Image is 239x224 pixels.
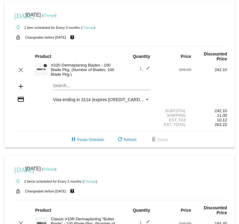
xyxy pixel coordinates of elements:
[69,187,76,195] mat-icon: live_help
[81,26,95,29] small: ( )
[65,134,109,145] button: Pause Schedule
[83,180,97,183] small: ( )
[14,187,22,195] mat-icon: lock_open
[70,138,104,142] span: Pause Schedule
[17,66,24,74] mat-icon: clear
[217,118,227,122] span: 10.12
[17,96,24,103] mat-icon: credit_card
[43,167,55,171] a: Change
[53,97,150,102] mat-select: Payment Method
[204,205,227,215] strong: Discounted Price
[14,178,22,185] mat-icon: autorenew
[25,189,66,193] small: Changeable before [DATE]
[143,66,150,74] mat-icon: edit
[116,138,136,142] span: Refresh
[133,54,150,59] strong: Quantity
[191,108,227,113] div: 242.10
[111,134,141,145] button: Refresh
[17,83,24,90] mat-icon: add
[53,83,150,88] input: Search...
[181,54,191,59] strong: Price
[53,97,155,102] span: Visa ending in 3114 (expires [CREDIT_CARD_DATA])
[14,24,22,31] mat-icon: autorenew
[42,167,56,171] small: ( )
[155,118,191,122] div: Est. Tax
[84,180,96,183] a: Change
[191,67,227,72] div: 242.10
[25,36,66,39] small: Changeable before [DATE]
[155,122,191,127] div: Est. Total
[139,66,150,71] span: 1
[217,113,227,118] span: 11.00
[150,136,157,143] mat-icon: delete
[35,208,51,213] strong: Product
[69,33,76,41] mat-icon: live_help
[155,108,191,113] div: Subtotal
[14,33,22,41] mat-icon: lock_open
[43,13,55,17] a: Change
[150,138,168,142] span: Delete
[12,26,80,29] small: 1 item scheduled for Every 3 months
[82,26,94,29] a: Change
[215,122,227,127] span: 263.22
[204,51,227,61] strong: Discounted Price
[12,180,81,183] small: 2 items scheduled for Every 2 months
[48,63,119,77] div: #10D Dermaplaning Blades - 100 Blade Pkg. (Number of Blades: 100 Blade Pkg.)
[145,134,173,145] button: Delete
[116,136,124,143] mat-icon: refresh
[14,12,22,19] mat-icon: [DATE]
[155,113,191,118] div: Shipping
[181,208,191,213] strong: Price
[35,63,47,75] img: dermaplanepro-10d-dermaplaning-blade-close-up.png
[133,208,150,213] strong: Quantity
[42,13,56,17] small: ( )
[35,54,51,59] strong: Product
[155,67,191,72] div: 269.00
[70,136,77,143] mat-icon: pause
[14,165,22,173] mat-icon: [DATE]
